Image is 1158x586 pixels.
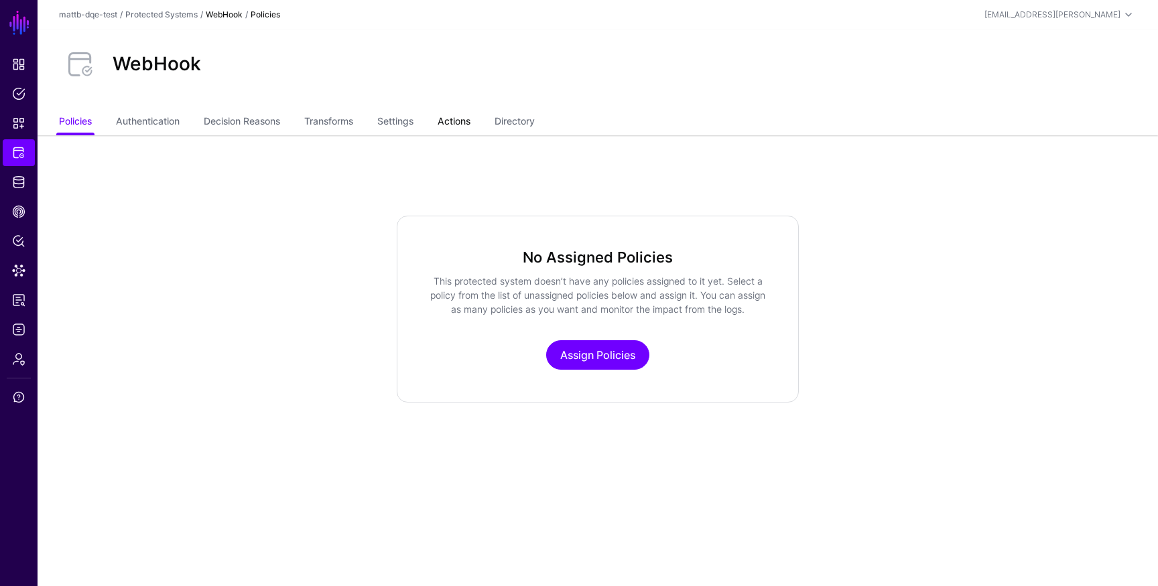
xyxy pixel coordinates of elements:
[3,80,35,107] a: Policies
[12,58,25,71] span: Dashboard
[206,9,243,19] strong: WebHook
[3,287,35,313] a: Reports
[12,117,25,130] span: Snippets
[3,110,35,137] a: Snippets
[3,228,35,254] a: Policy Lens
[495,110,535,135] a: Directory
[12,205,25,218] span: CAEP Hub
[3,51,35,78] a: Dashboard
[12,264,25,277] span: Data Lens
[12,146,25,159] span: Protected Systems
[113,53,201,76] h2: WebHook
[546,340,649,370] a: Assign Policies
[430,274,766,316] p: This protected system doesn’t have any policies assigned to it yet. Select a policy from the list...
[304,110,353,135] a: Transforms
[12,323,25,336] span: Logs
[198,9,206,21] div: /
[438,110,470,135] a: Actions
[12,234,25,248] span: Policy Lens
[12,390,25,404] span: Support
[377,110,413,135] a: Settings
[8,8,31,38] a: SGNL
[430,248,766,266] h3: No Assigned Policies
[12,175,25,189] span: Identity Data Fabric
[12,293,25,307] span: Reports
[243,9,251,21] div: /
[12,87,25,100] span: Policies
[251,9,280,19] strong: Policies
[12,352,25,366] span: Admin
[125,9,198,19] a: Protected Systems
[59,9,117,19] a: mattb-dqe-test
[59,110,92,135] a: Policies
[984,9,1120,21] div: [EMAIL_ADDRESS][PERSON_NAME]
[3,198,35,225] a: CAEP Hub
[3,316,35,343] a: Logs
[117,9,125,21] div: /
[204,110,280,135] a: Decision Reasons
[3,139,35,166] a: Protected Systems
[3,257,35,284] a: Data Lens
[116,110,180,135] a: Authentication
[3,169,35,196] a: Identity Data Fabric
[3,346,35,372] a: Admin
